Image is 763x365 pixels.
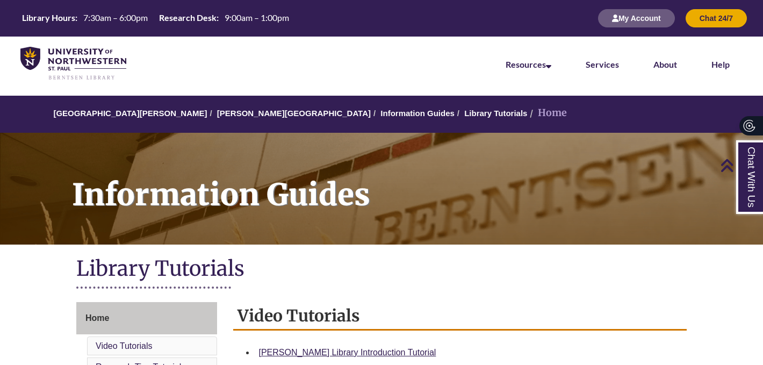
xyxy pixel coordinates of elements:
[76,302,217,334] a: Home
[18,12,293,24] table: Hours Today
[76,255,687,284] h1: Library Tutorials
[686,9,747,27] button: Chat 24/7
[720,158,760,173] a: Back to Top
[85,313,109,323] span: Home
[686,13,747,23] a: Chat 24/7
[225,12,289,23] span: 9:00am – 1:00pm
[506,59,551,69] a: Resources
[259,348,436,357] a: [PERSON_NAME] Library Introduction Tutorial
[598,9,675,27] button: My Account
[18,12,79,24] th: Library Hours:
[653,59,677,69] a: About
[53,109,207,118] a: [GEOGRAPHIC_DATA][PERSON_NAME]
[96,341,153,350] a: Video Tutorials
[711,59,730,69] a: Help
[83,12,148,23] span: 7:30am – 6:00pm
[18,12,293,25] a: Hours Today
[217,109,371,118] a: [PERSON_NAME][GEOGRAPHIC_DATA]
[155,12,220,24] th: Research Desk:
[527,105,567,121] li: Home
[586,59,619,69] a: Services
[464,109,527,118] a: Library Tutorials
[20,47,126,80] img: UNWSP Library Logo
[233,302,687,331] h2: Video Tutorials
[380,109,455,118] a: Information Guides
[60,133,763,231] h1: Information Guides
[598,13,675,23] a: My Account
